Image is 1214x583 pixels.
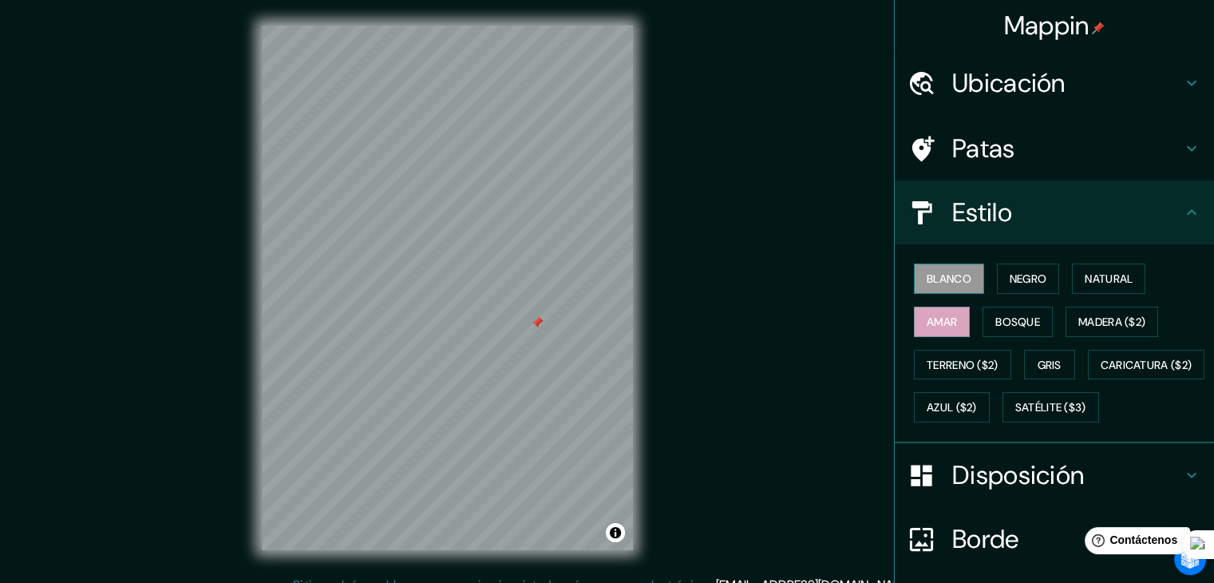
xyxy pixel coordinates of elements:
[952,522,1019,556] font: Borde
[914,350,1011,380] button: Terreno ($2)
[1038,358,1062,372] font: Gris
[914,392,990,422] button: Azul ($2)
[914,264,984,294] button: Blanco
[262,26,633,550] canvas: Mapa
[895,117,1214,180] div: Patas
[1066,307,1158,337] button: Madera ($2)
[952,66,1066,100] font: Ubicación
[952,196,1012,229] font: Estilo
[927,272,971,286] font: Blanco
[914,307,970,337] button: Amar
[1024,350,1075,380] button: Gris
[927,315,957,329] font: Amar
[997,264,1060,294] button: Negro
[1010,272,1047,286] font: Negro
[1072,264,1145,294] button: Natural
[895,507,1214,571] div: Borde
[952,132,1015,165] font: Patas
[895,51,1214,115] div: Ubicación
[1088,350,1205,380] button: Caricatura ($2)
[1002,392,1099,422] button: Satélite ($3)
[895,443,1214,507] div: Disposición
[1085,272,1133,286] font: Natural
[1072,521,1196,565] iframe: Lanzador de widgets de ayuda
[1004,9,1089,42] font: Mappin
[1101,358,1192,372] font: Caricatura ($2)
[1078,315,1145,329] font: Madera ($2)
[927,358,998,372] font: Terreno ($2)
[1092,22,1105,34] img: pin-icon.png
[606,523,625,542] button: Activar o desactivar atribución
[995,315,1040,329] font: Bosque
[1015,401,1086,415] font: Satélite ($3)
[952,458,1084,492] font: Disposición
[895,180,1214,244] div: Estilo
[927,401,977,415] font: Azul ($2)
[983,307,1053,337] button: Bosque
